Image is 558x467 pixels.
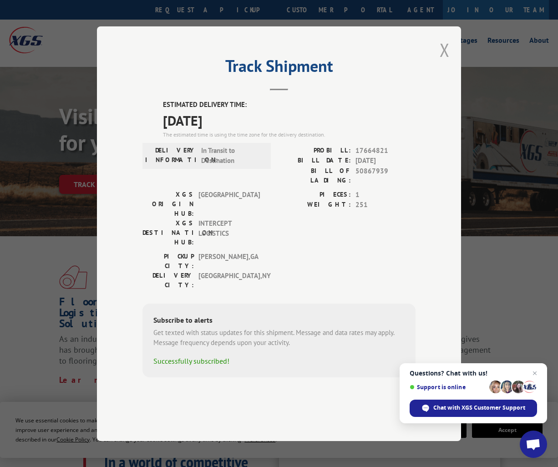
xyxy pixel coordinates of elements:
[163,110,416,130] span: [DATE]
[279,166,351,185] label: BILL OF LADING:
[355,156,416,166] span: [DATE]
[142,270,194,289] label: DELIVERY CITY:
[198,251,260,270] span: [PERSON_NAME] , GA
[153,314,405,327] div: Subscribe to alerts
[153,355,405,366] div: Successfully subscribed!
[279,145,351,156] label: PROBILL:
[355,166,416,185] span: 50867939
[410,370,537,377] span: Questions? Chat with us!
[153,327,405,348] div: Get texted with status updates for this shipment. Message and data rates may apply. Message frequ...
[410,384,486,391] span: Support is online
[142,218,194,247] label: XGS DESTINATION HUB:
[355,145,416,156] span: 17664821
[520,431,547,458] div: Open chat
[201,145,263,166] span: In Transit to Destination
[440,38,450,62] button: Close modal
[433,404,525,412] span: Chat with XGS Customer Support
[355,189,416,200] span: 1
[142,60,416,77] h2: Track Shipment
[198,189,260,218] span: [GEOGRAPHIC_DATA]
[163,130,416,138] div: The estimated time is using the time zone for the delivery destination.
[279,189,351,200] label: PIECES:
[279,156,351,166] label: BILL DATE:
[145,145,197,166] label: DELIVERY INFORMATION:
[355,200,416,210] span: 251
[279,200,351,210] label: WEIGHT:
[142,189,194,218] label: XGS ORIGIN HUB:
[163,100,416,110] label: ESTIMATED DELIVERY TIME:
[410,400,537,417] div: Chat with XGS Customer Support
[529,368,540,379] span: Close chat
[198,218,260,247] span: INTERCEPT LOGISTICS
[142,251,194,270] label: PICKUP CITY:
[198,270,260,289] span: [GEOGRAPHIC_DATA] , NY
